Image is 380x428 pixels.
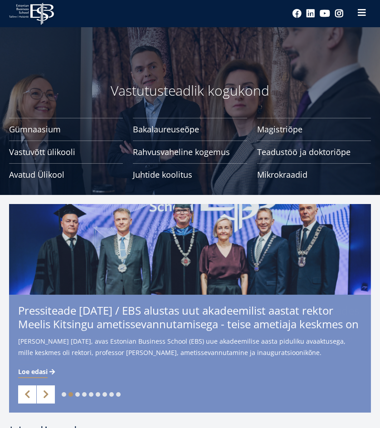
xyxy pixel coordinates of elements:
[18,385,36,404] a: Previous
[62,392,66,397] a: 1
[109,392,114,397] a: 8
[9,82,371,100] p: Vastutusteadlik kogukond
[202,303,266,318] span: akadeemilist
[257,141,371,163] a: Teadustöö ja doktoriõpe
[9,204,371,295] img: a
[9,118,123,141] a: Gümnaasium
[257,170,371,179] span: Mikrokraadid
[18,367,48,376] span: Loe edasi
[122,303,141,318] span: EBS
[18,367,57,376] a: Loe edasi
[68,392,73,397] a: 2
[253,316,297,331] span: ametiaja
[221,316,224,331] span: -
[75,392,80,397] a: 3
[133,125,247,134] span: Bakalaureuseõpe
[335,9,344,18] a: Instagram
[18,303,76,318] span: Pressiteade
[141,330,199,345] span: ühiskondlik
[306,9,315,18] a: Linkedin
[227,316,251,331] span: teise
[144,303,179,318] span: alustas
[9,147,123,156] span: Vastuvõtt ülikooli
[257,125,371,134] span: Magistriõpe
[182,303,200,318] span: uut
[97,316,218,331] span: ametissevannutamisega
[133,163,247,186] a: Juhtide koolitus
[268,303,299,318] span: aastat
[133,118,247,141] a: Bakalaureuseõpe
[53,316,94,331] span: Kitsingu
[102,392,107,397] a: 7
[9,163,123,186] a: Avatud Ülikool
[82,392,87,397] a: 4
[257,118,371,141] a: Magistriõpe
[133,141,247,163] a: Rahvusvaheline kogemus
[292,9,302,18] a: Facebook
[299,316,343,331] span: keskmes
[116,392,121,397] a: 9
[346,316,359,331] span: on
[89,392,93,397] a: 5
[9,141,123,163] a: Vastuvõtt ülikooli
[9,125,123,134] span: Gümnaasium
[96,392,100,397] a: 6
[97,330,127,345] span: haare
[79,303,112,318] span: [DATE]
[115,303,119,318] span: /
[129,330,138,345] span: ja
[18,316,50,331] span: Meelis
[37,385,55,404] a: Next
[202,330,228,345] span: mõju
[257,163,371,186] a: Mikrokraadid
[18,330,95,345] span: rahvusvaheline
[320,9,330,18] a: Youtube
[133,147,247,156] span: Rahvusvaheline kogemus
[257,147,371,156] span: Teadustöö ja doktoriõpe
[18,336,362,370] span: [PERSON_NAME] [DATE], avas Estonian Business School (EBS) uue akadeemilise aasta piduliku avaaktu...
[9,170,123,179] span: Avatud Ülikool
[133,170,247,179] span: Juhtide koolitus
[302,303,333,318] span: rektor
